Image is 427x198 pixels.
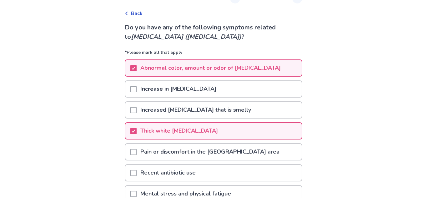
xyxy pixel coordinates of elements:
[125,49,302,59] p: *Please mark all that apply
[137,123,222,139] p: Thick white [MEDICAL_DATA]
[137,165,199,181] p: Recent antibiotic use
[137,81,220,97] p: Increase in [MEDICAL_DATA]
[131,33,241,41] i: [MEDICAL_DATA] ([MEDICAL_DATA])
[125,23,302,42] p: Do you have any of the following symptoms related to ?
[131,10,143,17] span: Back
[137,60,284,76] p: Abnormal color, amount or odor of [MEDICAL_DATA]
[137,144,283,160] p: Pain or discomfort in the [GEOGRAPHIC_DATA] area
[137,102,255,118] p: Increased [MEDICAL_DATA] that is smelly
